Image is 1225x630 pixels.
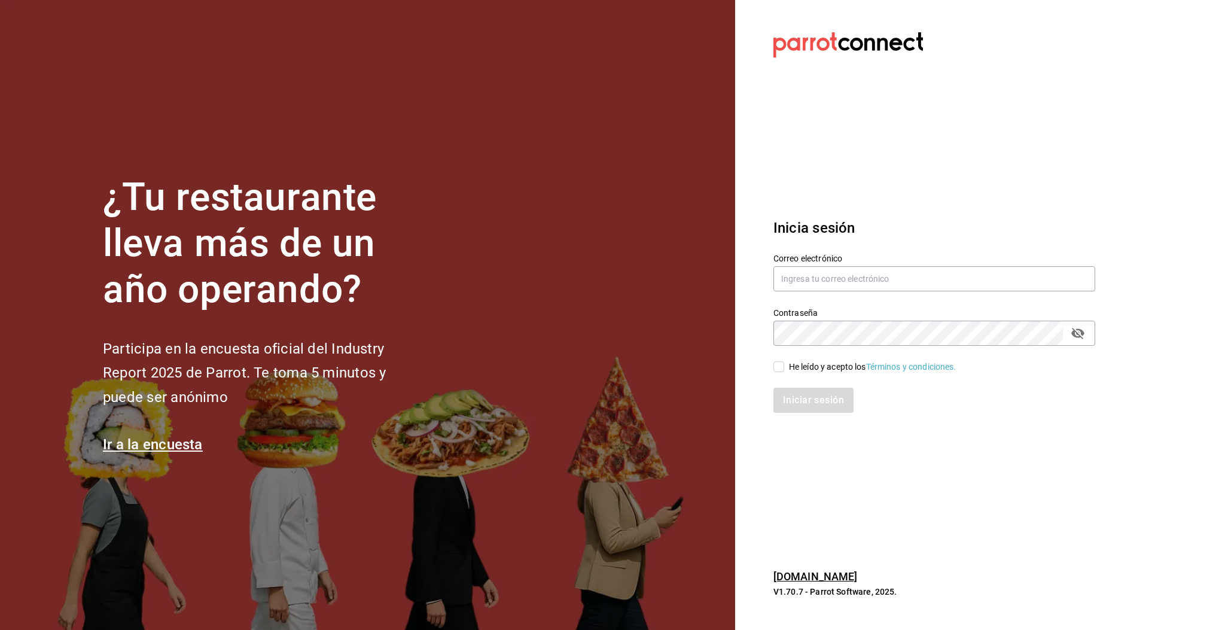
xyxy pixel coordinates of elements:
[773,586,1095,598] p: V1.70.7 - Parrot Software, 2025.
[789,361,956,373] div: He leído y acepto los
[103,175,426,312] h1: ¿Tu restaurante lleva más de un año operando?
[773,266,1095,291] input: Ingresa tu correo electrónico
[1068,323,1088,343] button: passwordField
[866,362,956,372] a: Términos y condiciones.
[103,337,426,410] h2: Participa en la encuesta oficial del Industry Report 2025 de Parrot. Te toma 5 minutos y puede se...
[773,254,1095,263] label: Correo electrónico
[103,436,203,453] a: Ir a la encuesta
[773,570,858,583] a: [DOMAIN_NAME]
[773,309,1095,317] label: Contraseña
[773,217,1095,239] h3: Inicia sesión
